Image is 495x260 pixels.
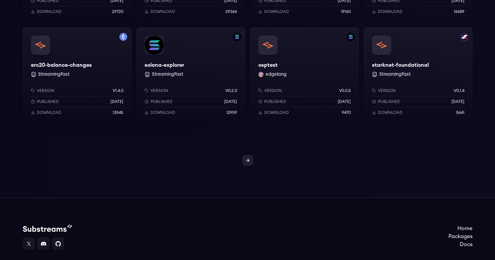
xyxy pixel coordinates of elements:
img: Filter by starknet network [460,33,468,41]
p: 29720 [112,9,123,14]
p: Version [37,88,55,93]
a: Filter by solana networkosptestosptestedgelang edgelangVersionv0.0.5Published[DATE]Download9470 [250,28,359,123]
a: Filter by mainnet networkerc20-balance-changeserc20-balance-changes StreamingFastVersionv1.4.0Pub... [23,28,131,123]
p: Download [378,110,403,115]
p: Download [378,9,403,14]
p: 5641 [456,110,464,115]
p: [DATE] [338,99,351,104]
p: Version [378,88,396,93]
p: Download [151,9,175,14]
p: 13545 [113,110,123,115]
p: Download [264,9,289,14]
p: [DATE] [110,99,123,104]
p: 12959 [226,110,237,115]
img: Filter by mainnet network [119,33,127,41]
p: [DATE] [451,99,464,104]
p: Download [264,110,289,115]
a: Packages [448,232,472,240]
p: 19160 [341,9,351,14]
p: 29366 [225,9,237,14]
p: Published [378,99,400,104]
img: Substream's logo [23,224,72,232]
button: StreamingFast [38,71,69,78]
p: Published [37,99,59,104]
img: Filter by solana network [347,33,355,41]
a: Filter by solana networksolana-explorersolana-explorer StreamingFastVersionv0.2.0Published[DATE]D... [137,28,245,123]
p: Download [151,110,175,115]
a: Home [448,224,472,232]
p: 16689 [454,9,464,14]
p: Download [37,9,62,14]
p: v0.1.4 [454,88,464,93]
p: Published [151,99,173,104]
a: Filter by starknet networkstarknet-foundationalstarknet-foundational StreamingFastVersionv0.1.4Pu... [364,28,472,123]
p: Download [37,110,62,115]
p: v1.4.0 [113,88,123,93]
p: 9470 [342,110,351,115]
p: v0.2.0 [225,88,237,93]
button: StreamingFast [379,71,411,78]
button: StreamingFast [152,71,183,78]
p: v0.0.5 [339,88,351,93]
p: [DATE] [224,99,237,104]
button: edgelang [266,71,287,78]
a: Docs [448,240,472,248]
img: Filter by solana network [233,33,241,41]
p: Published [264,99,286,104]
p: Version [151,88,168,93]
p: Version [264,88,282,93]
